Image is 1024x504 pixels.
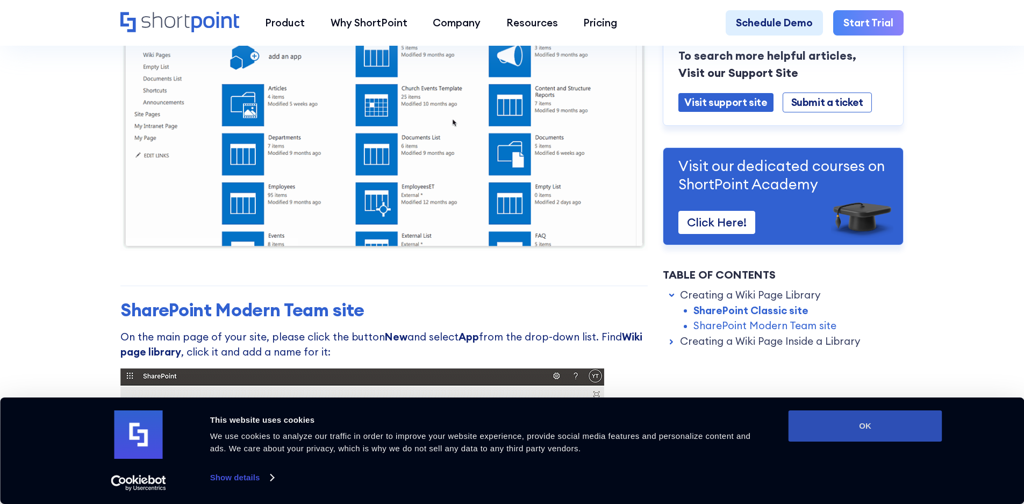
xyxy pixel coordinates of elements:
[120,12,239,34] a: Home
[830,379,1024,504] iframe: Chat Widget
[506,15,558,31] div: Resources
[693,318,836,333] a: SharePoint Modern Team site
[833,10,904,36] a: Start Trial
[726,10,823,36] a: Schedule Demo
[331,15,407,31] div: Why ShortPoint
[114,410,163,459] img: logo
[210,470,274,486] a: Show details
[783,92,872,112] a: Submit a ticket
[420,10,493,36] a: Company
[680,287,820,303] a: Creating a Wiki Page Library
[120,329,648,360] p: On the main page of your site, please click the button and select from the drop-down list. Find ,...
[459,330,479,343] strong: App
[678,156,888,193] p: Visit our dedicated courses on ShortPoint Academy
[91,475,185,491] a: Usercentrics Cookiebot - opens in a new window
[789,410,942,442] button: OK
[433,15,481,31] div: Company
[693,302,808,318] a: SharePoint Classic site
[680,333,860,349] a: Creating a Wiki Page Inside a Library
[210,431,751,453] span: We use cookies to analyze our traffic in order to improve your website experience, provide social...
[385,330,407,343] strong: New
[265,15,305,31] div: Product
[571,10,631,36] a: Pricing
[493,10,571,36] a: Resources
[120,299,648,321] h3: SharePoint Modern Team site
[663,267,904,283] div: Table of Contents
[678,93,773,111] a: Visit support site
[678,210,755,233] a: Click Here!
[318,10,420,36] a: Why ShortPoint
[678,47,888,81] p: To search more helpful articles, Visit our Support Site
[210,414,764,427] div: This website uses cookies
[252,10,318,36] a: Product
[583,15,617,31] div: Pricing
